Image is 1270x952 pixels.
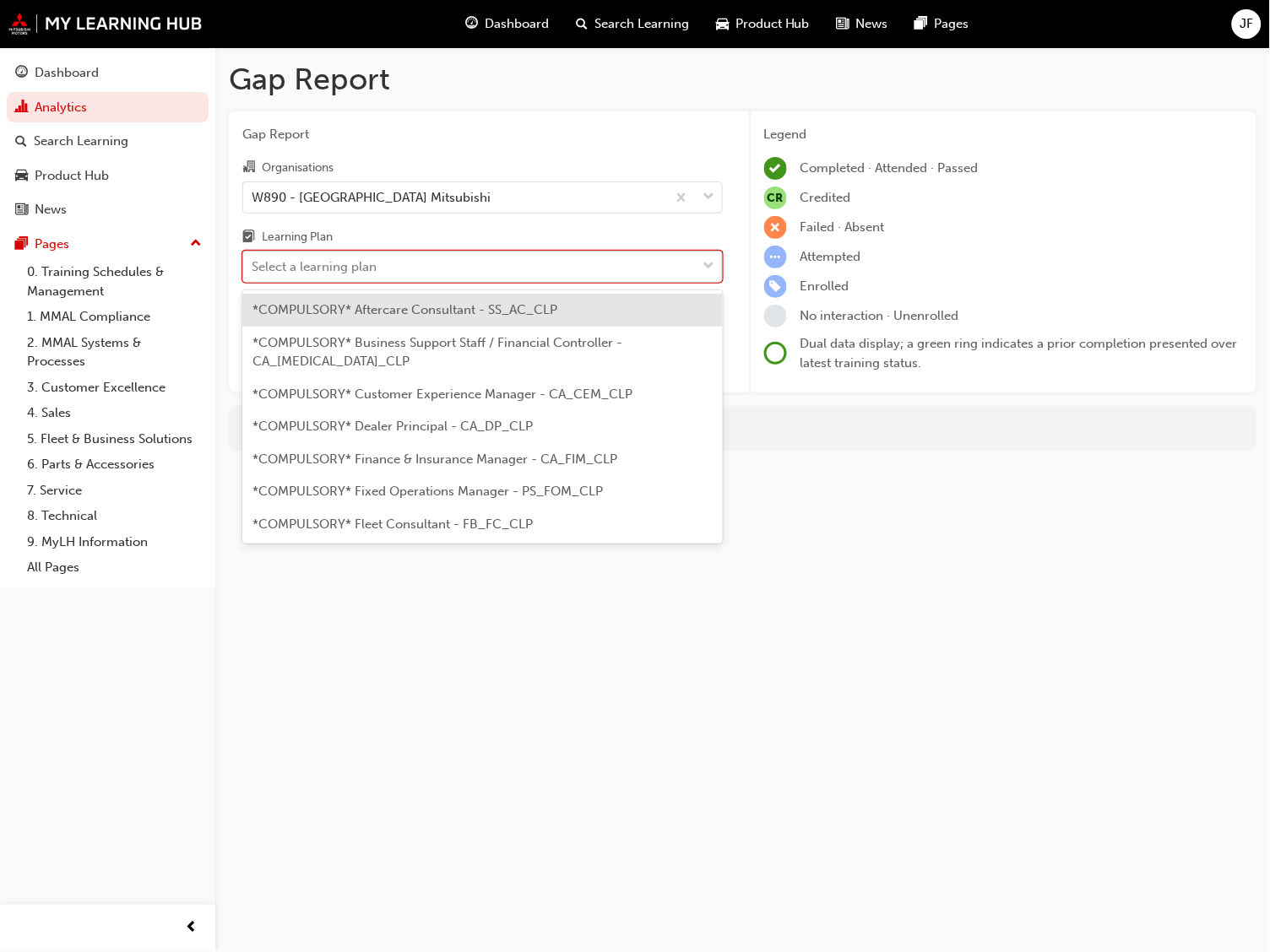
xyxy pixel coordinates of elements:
[15,169,28,184] span: car-icon
[252,302,557,317] span: *COMPULSORY* Aftercare Consultant - SS_AC_CLP
[242,419,1244,438] div: For more in-depth analysis and data download, go to
[576,14,588,35] span: search-icon
[252,257,377,277] div: Select a learning plan
[935,14,969,34] span: Pages
[465,14,478,35] span: guage-icon
[262,229,333,246] div: Learning Plan
[262,160,334,176] div: Organisations
[15,203,28,218] span: news-icon
[20,529,209,555] a: 9. MyLH Information
[7,229,209,260] button: Pages
[252,387,632,402] span: *COMPULSORY* Customer Experience Manager - CA_CEM_CLP
[823,7,902,41] a: news-iconNews
[186,918,198,939] span: prev-icon
[35,200,67,219] div: News
[837,14,849,35] span: news-icon
[1232,9,1262,39] button: JF
[252,419,533,434] span: *COMPULSORY* Dealer Principal - CA_DP_CLP
[7,160,209,192] a: Product Hub
[252,187,491,207] div: W890 - [GEOGRAPHIC_DATA] Mitsubishi
[764,246,787,268] span: learningRecordVerb_ATTEMPT-icon
[35,166,109,186] div: Product Hub
[1240,14,1254,34] span: JF
[801,279,849,294] span: Enrolled
[8,13,203,35] img: mmal
[703,256,715,278] span: down-icon
[20,478,209,504] a: 7. Service
[35,63,99,83] div: Dashboard
[7,92,209,123] a: Analytics
[703,7,823,41] a: car-iconProduct Hub
[801,249,861,264] span: Attempted
[902,7,983,41] a: pages-iconPages
[35,235,69,254] div: Pages
[764,157,787,180] span: learningRecordVerb_COMPLETE-icon
[801,160,979,176] span: Completed · Attended · Passed
[764,305,787,327] span: learningRecordVerb_NONE-icon
[20,259,209,304] a: 0. Training Schedules & Management
[252,484,603,499] span: *COMPULSORY* Fixed Operations Manager - PS_FOM_CLP
[764,187,787,209] span: null-icon
[856,14,888,34] span: News
[594,14,689,34] span: Search Learning
[242,125,723,144] span: Gap Report
[252,452,617,467] span: *COMPULSORY* Finance & Insurance Manager - CA_FIM_CLP
[20,503,209,529] a: 8. Technical
[7,57,209,89] a: Dashboard
[764,125,1244,144] div: Legend
[716,14,729,35] span: car-icon
[190,233,202,255] span: up-icon
[562,7,703,41] a: search-iconSearch Learning
[801,336,1238,371] span: Dual data display; a green ring indicates a prior completion presented over latest training status.
[15,237,28,252] span: pages-icon
[7,194,209,225] a: News
[764,216,787,239] span: learningRecordVerb_FAIL-icon
[34,132,128,151] div: Search Learning
[15,134,27,149] span: search-icon
[735,14,810,34] span: Product Hub
[7,126,209,157] a: Search Learning
[7,54,209,229] button: DashboardAnalyticsSearch LearningProduct HubNews
[801,219,885,235] span: Failed · Absent
[915,14,928,35] span: pages-icon
[15,66,28,81] span: guage-icon
[801,190,851,205] span: Credited
[242,160,255,176] span: organisation-icon
[20,426,209,452] a: 5. Fleet & Business Solutions
[703,187,715,208] span: down-icon
[252,517,533,532] span: *COMPULSORY* Fleet Consultant - FB_FC_CLP
[20,304,209,330] a: 1. MMAL Compliance
[20,554,209,581] a: All Pages
[20,452,209,478] a: 6. Parts & Accessories
[452,7,562,41] a: guage-iconDashboard
[801,308,959,323] span: No interaction · Unenrolled
[229,61,1256,98] h1: Gap Report
[252,335,622,370] span: *COMPULSORY* Business Support Staff / Financial Controller - CA_[MEDICAL_DATA]_CLP
[20,375,209,401] a: 3. Customer Excellence
[485,14,549,34] span: Dashboard
[20,400,209,426] a: 4. Sales
[242,230,255,246] span: learningplan-icon
[15,100,28,116] span: chart-icon
[20,330,209,375] a: 2. MMAL Systems & Processes
[764,275,787,298] span: learningRecordVerb_ENROLL-icon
